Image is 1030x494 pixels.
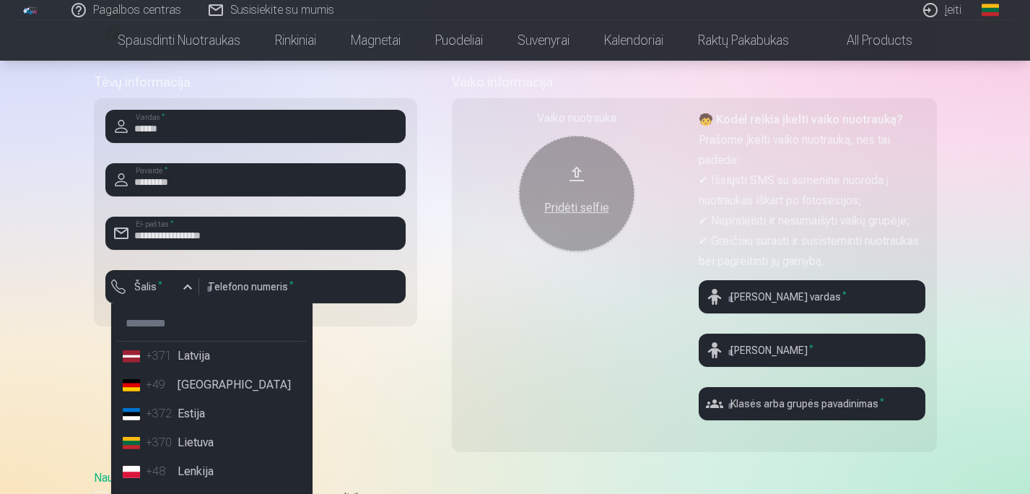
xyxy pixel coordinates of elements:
[699,170,925,211] p: ✔ Išsiųsti SMS su asmenine nuoroda į nuotraukas iškart po fotosesijos;
[94,471,186,485] a: Naudotojo sutartis
[146,347,175,365] div: +371
[100,20,258,61] a: Spausdinti nuotraukas
[533,199,620,217] div: Pridėti selfie
[23,6,39,14] img: /fa2
[146,376,175,394] div: +49
[258,20,333,61] a: Rinkiniai
[500,20,587,61] a: Suvenyrai
[117,370,307,399] li: [GEOGRAPHIC_DATA]
[699,113,903,126] strong: 🧒 Kodėl reikia įkelti vaiko nuotrauką?
[128,279,168,294] label: Šalis
[452,72,937,92] h5: Vaiko informacija
[519,136,634,251] button: Pridėti selfie
[105,270,199,303] button: Šalis*
[699,130,925,170] p: Prašome įkelti vaiko nuotrauką, nes tai padeda:
[463,110,690,127] div: Vaiko nuotrauka
[117,457,307,486] li: Lenkija
[117,342,307,370] li: Latvija
[418,20,500,61] a: Puodeliai
[146,434,175,451] div: +370
[146,405,175,422] div: +372
[146,463,175,480] div: +48
[681,20,806,61] a: Raktų pakabukas
[699,211,925,231] p: ✔ Nepraleisti ir nesumaišyti vaikų grupėje;
[333,20,418,61] a: Magnetai
[699,231,925,272] p: ✔ Greičiau surasti ir susisteminti nuotraukas bei pagreitinti jų gamybą.
[94,72,417,92] h5: Tėvų informacija
[117,399,307,428] li: Estija
[117,428,307,457] li: Lietuva
[587,20,681,61] a: Kalendoriai
[806,20,930,61] a: All products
